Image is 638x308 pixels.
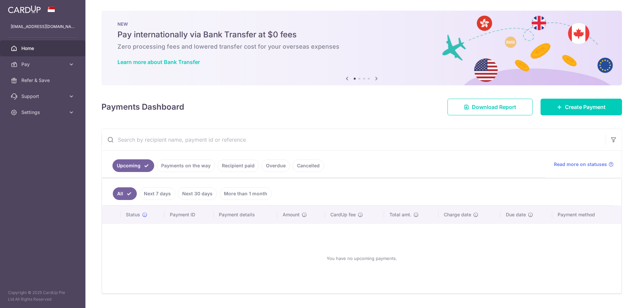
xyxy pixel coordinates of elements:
[565,103,606,111] span: Create Payment
[506,211,526,218] span: Due date
[21,77,65,84] span: Refer & Save
[101,11,622,85] img: Bank transfer banner
[117,29,606,40] h5: Pay internationally via Bank Transfer at $0 fees
[554,161,614,168] a: Read more on statuses
[11,23,75,30] p: [EMAIL_ADDRESS][DOMAIN_NAME]
[117,59,200,65] a: Learn more about Bank Transfer
[554,161,607,168] span: Read more on statuses
[117,21,606,27] p: NEW
[262,159,290,172] a: Overdue
[8,5,41,13] img: CardUp
[552,206,621,223] th: Payment method
[157,159,215,172] a: Payments on the way
[21,61,65,68] span: Pay
[220,187,272,200] a: More than 1 month
[139,187,175,200] a: Next 7 days
[126,211,140,218] span: Status
[178,187,217,200] a: Next 30 days
[21,45,65,52] span: Home
[330,211,356,218] span: CardUp fee
[214,206,277,223] th: Payment details
[541,99,622,115] a: Create Payment
[112,159,154,172] a: Upcoming
[165,206,214,223] th: Payment ID
[389,211,411,218] span: Total amt.
[21,109,65,116] span: Settings
[218,159,259,172] a: Recipient paid
[110,229,613,288] div: You have no upcoming payments.
[472,103,516,111] span: Download Report
[102,129,606,150] input: Search by recipient name, payment id or reference
[117,43,606,51] h6: Zero processing fees and lowered transfer cost for your overseas expenses
[293,159,324,172] a: Cancelled
[447,99,533,115] a: Download Report
[21,93,65,100] span: Support
[444,211,471,218] span: Charge date
[101,101,184,113] h4: Payments Dashboard
[283,211,300,218] span: Amount
[113,187,137,200] a: All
